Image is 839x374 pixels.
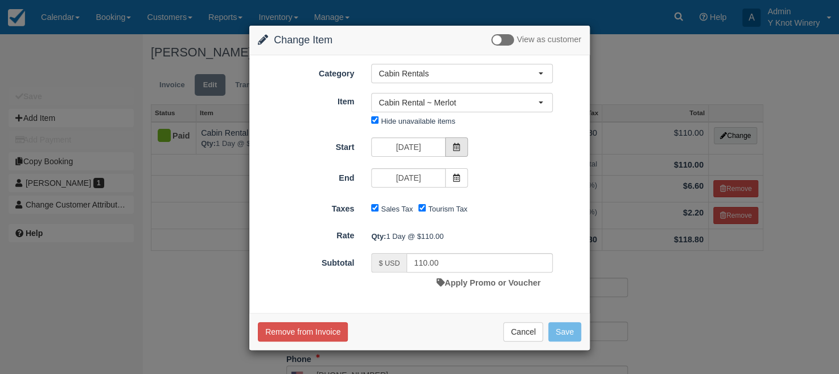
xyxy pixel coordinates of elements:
span: View as customer [517,35,581,44]
button: Cancel [503,322,543,342]
button: Remove from Invoice [258,322,348,342]
span: Change Item [274,34,332,46]
label: Tourism Tax [428,205,467,213]
label: Start [249,137,363,153]
label: Taxes [249,199,363,215]
label: Rate [249,226,363,242]
label: Subtotal [249,253,363,269]
a: Apply Promo or Voucher [437,278,540,287]
label: Item [249,92,363,108]
label: Hide unavailable items [381,117,455,125]
label: End [249,168,363,184]
label: Category [249,64,363,80]
label: Sales Tax [381,205,413,213]
strong: Qty [371,232,386,241]
button: Cabin Rental ~ Merlot [371,93,553,112]
span: Cabin Rentals [379,68,538,79]
button: Cabin Rentals [371,64,553,83]
button: Save [548,322,581,342]
small: $ USD [379,259,400,267]
span: Cabin Rental ~ Merlot [379,97,538,108]
div: 1 Day @ $110.00 [363,227,590,246]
